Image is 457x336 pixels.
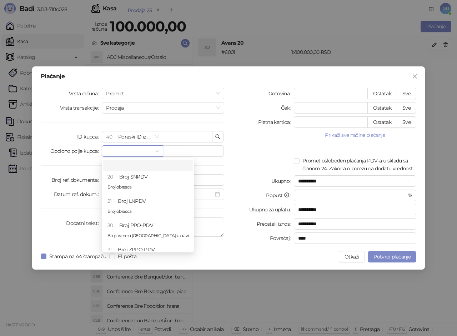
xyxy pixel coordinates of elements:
[107,246,189,266] div: Broj ZPPO-PDV
[107,174,113,180] span: 20
[373,254,411,260] span: Potvrdi plaćanje
[77,131,102,142] label: ID kupca
[50,145,102,157] label: Opciono polje kupca
[258,116,294,128] label: Platna kartica
[66,217,102,229] label: Dodatni tekst
[107,234,189,238] p: Broj overe u [GEOGRAPHIC_DATA] upravi
[106,134,112,140] span: 40
[46,252,109,260] span: Štampa na A4 štampaču
[107,221,189,242] div: Broj PPO-PDV
[51,174,102,186] label: Broj ref. dokumenta
[367,88,397,99] button: Ostatak
[60,102,102,114] label: Vrsta transakcije
[294,131,416,139] button: Prikaži sve načine plaćanja
[54,189,102,200] label: Datum ref. dokum.
[412,74,418,79] span: close
[107,209,189,214] p: Broj obrasca
[266,190,294,201] label: Popust
[339,251,365,262] button: Otkaži
[107,222,113,229] span: 30
[107,246,112,253] span: 31
[397,88,416,99] button: Sve
[41,74,416,79] div: Plaćanje
[107,198,112,204] span: 21
[397,116,416,128] button: Sve
[106,88,220,99] span: Promet
[107,173,189,194] div: Broj SNPDV
[270,232,294,244] label: Povraćaj
[69,88,102,99] label: Vrsta računa
[281,102,294,114] label: Ček
[107,197,189,218] div: Broj LNPDV
[397,102,416,114] button: Sve
[271,175,294,187] label: Ukupno
[106,131,159,142] span: Poreski ID iz strane države (TIN)
[367,116,397,128] button: Ostatak
[409,74,421,79] span: Zatvori
[368,251,416,262] button: Potvrdi plaćanje
[257,218,294,230] label: Preostali iznos
[268,88,294,99] label: Gotovina
[107,185,189,189] p: Broj obrasca
[367,102,397,114] button: Ostatak
[409,71,421,82] button: Close
[300,157,416,172] span: Promet oslobođen plaćanja PDV-a u skladu sa članom 24. Zakona o porezu na dodatu vrednost
[106,102,220,113] span: Prodaja
[249,204,294,215] label: Ukupno za uplatu
[115,252,140,260] span: El. pošta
